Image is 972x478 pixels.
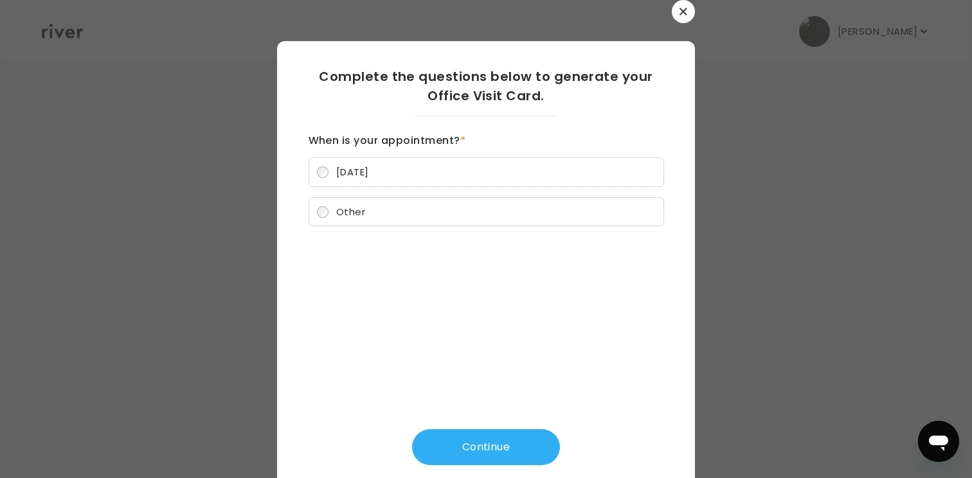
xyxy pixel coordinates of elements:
[412,429,560,465] button: Continue
[309,132,664,150] h3: When is your appointment?
[317,206,328,218] input: Other
[336,205,365,218] span: Other
[317,166,328,178] input: [DATE]
[918,421,959,462] iframe: Button to launch messaging window
[336,165,369,179] span: [DATE]
[309,67,664,105] h2: Complete the questions below to generate your Office Visit Card.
